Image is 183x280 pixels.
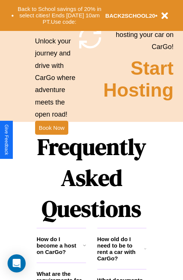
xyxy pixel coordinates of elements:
[97,236,145,262] h3: How old do I need to be to rent a car with CarGo?
[37,128,146,228] h1: Frequently Asked Questions
[37,236,83,255] h3: How do I become a host on CarGo?
[8,254,26,272] div: Open Intercom Messenger
[14,4,105,27] button: Back to School savings of 20% in select cities! Ends [DATE] 10am PT.Use code:
[4,125,9,155] div: Give Feedback
[105,12,155,19] b: BACK2SCHOOL20
[35,121,68,135] button: Book Now
[103,57,174,101] h2: Start Hosting
[35,35,77,121] p: Unlock your journey and drive with CarGo where adventure meets the open road!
